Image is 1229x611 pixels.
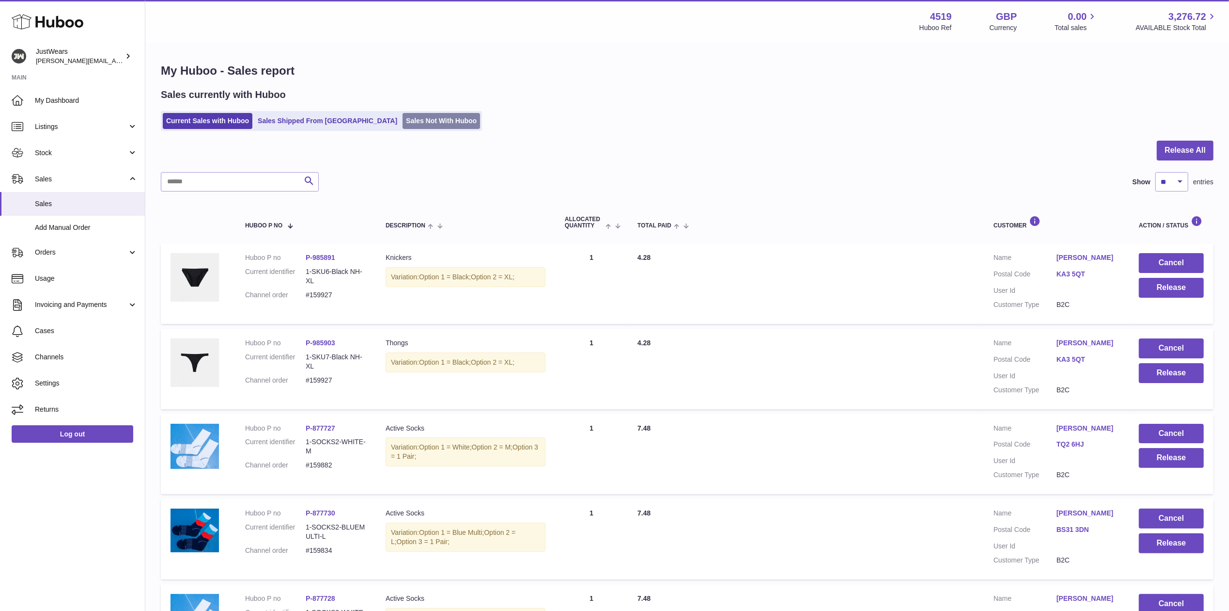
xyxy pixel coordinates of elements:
span: Option 2 = M; [472,443,513,451]
dt: Huboo P no [245,424,306,433]
dd: 1-SKU7-Black NH-XL [306,353,366,371]
button: Cancel [1139,509,1204,529]
div: Variation: [386,353,545,372]
a: [PERSON_NAME] [1057,424,1120,433]
dt: Name [994,509,1057,520]
button: Release [1139,448,1204,468]
dt: Customer Type [994,300,1057,309]
span: Total paid [638,223,671,229]
dt: Postal Code [994,525,1057,537]
span: Usage [35,274,138,283]
span: Stock [35,148,127,158]
dd: B2C [1057,300,1120,309]
dd: 1-SKU6-Black NH-XL [306,267,366,286]
dd: 1-SOCKS2-WHITE-M [306,437,366,456]
strong: GBP [996,10,1017,23]
dt: Channel order [245,376,306,385]
span: 4.28 [638,254,651,261]
dt: User Id [994,286,1057,295]
div: Huboo Ref [919,23,952,32]
dt: Customer Type [994,386,1057,395]
dt: Name [994,253,1057,265]
div: Variation: [386,523,545,552]
span: My Dashboard [35,96,138,105]
dt: Huboo P no [245,253,306,262]
div: Active Socks [386,424,545,433]
dt: Name [994,594,1057,606]
img: 45191697208091.png [171,509,219,552]
button: Release [1139,363,1204,383]
dd: B2C [1057,470,1120,480]
dt: Current identifier [245,437,306,456]
span: entries [1193,177,1213,187]
dt: Huboo P no [245,594,306,603]
h2: Sales currently with Huboo [161,88,286,101]
td: 1 [555,414,628,495]
span: Cases [35,326,138,336]
dt: Customer Type [994,556,1057,565]
a: [PERSON_NAME] [1057,594,1120,603]
div: Variation: [386,437,545,466]
a: [PERSON_NAME] [1057,338,1120,348]
span: Option 1 = Black; [419,358,471,366]
dt: User Id [994,371,1057,381]
a: KA3 5QT [1057,355,1120,364]
span: Add Manual Order [35,223,138,232]
dd: B2C [1057,386,1120,395]
span: 7.48 [638,424,651,432]
span: Option 1 = Black; [419,273,471,281]
a: BS31 3DN [1057,525,1120,534]
strong: 4519 [930,10,952,23]
img: 45191717685396.jpg [171,338,219,387]
div: Action / Status [1139,216,1204,229]
dt: Current identifier [245,523,306,541]
dd: 1-SOCKS2-BLUEMULTI-L [306,523,366,541]
div: Currency [990,23,1017,32]
button: Cancel [1139,253,1204,273]
a: P-985903 [306,339,335,347]
span: Channels [35,353,138,362]
span: Description [386,223,425,229]
td: 1 [555,499,628,579]
span: 0.00 [1068,10,1087,23]
span: 3,276.72 [1168,10,1206,23]
div: Thongs [386,338,545,348]
dt: Huboo P no [245,338,306,348]
dd: #159834 [306,546,366,555]
dt: Postal Code [994,355,1057,367]
dt: Name [994,338,1057,350]
span: Invoicing and Payments [35,300,127,309]
dt: Postal Code [994,440,1057,451]
a: P-877727 [306,424,335,432]
span: ALLOCATED Quantity [565,216,603,229]
dt: Channel order [245,546,306,555]
span: Option 1 = Blue Multi; [419,529,484,536]
span: Total sales [1055,23,1098,32]
div: JustWears [36,47,123,65]
span: AVAILABLE Stock Total [1136,23,1217,32]
h1: My Huboo - Sales report [161,63,1213,79]
dt: Customer Type [994,470,1057,480]
div: Active Socks [386,594,545,603]
a: [PERSON_NAME] [1057,509,1120,518]
dt: Postal Code [994,270,1057,281]
button: Release All [1157,141,1213,161]
span: [PERSON_NAME][EMAIL_ADDRESS][DOMAIN_NAME] [36,57,194,64]
div: Variation: [386,267,545,287]
span: Option 2 = L; [391,529,515,546]
td: 1 [555,329,628,409]
div: Active Socks [386,509,545,518]
a: Current Sales with Huboo [163,113,252,129]
span: Sales [35,199,138,209]
span: 4.28 [638,339,651,347]
button: Release [1139,533,1204,553]
a: Log out [12,425,133,443]
button: Cancel [1139,424,1204,444]
a: P-877728 [306,595,335,602]
button: Cancel [1139,338,1204,358]
dt: User Id [994,542,1057,551]
td: 1 [555,243,628,324]
span: Listings [35,122,127,131]
label: Show [1133,177,1151,187]
div: Customer [994,216,1120,229]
